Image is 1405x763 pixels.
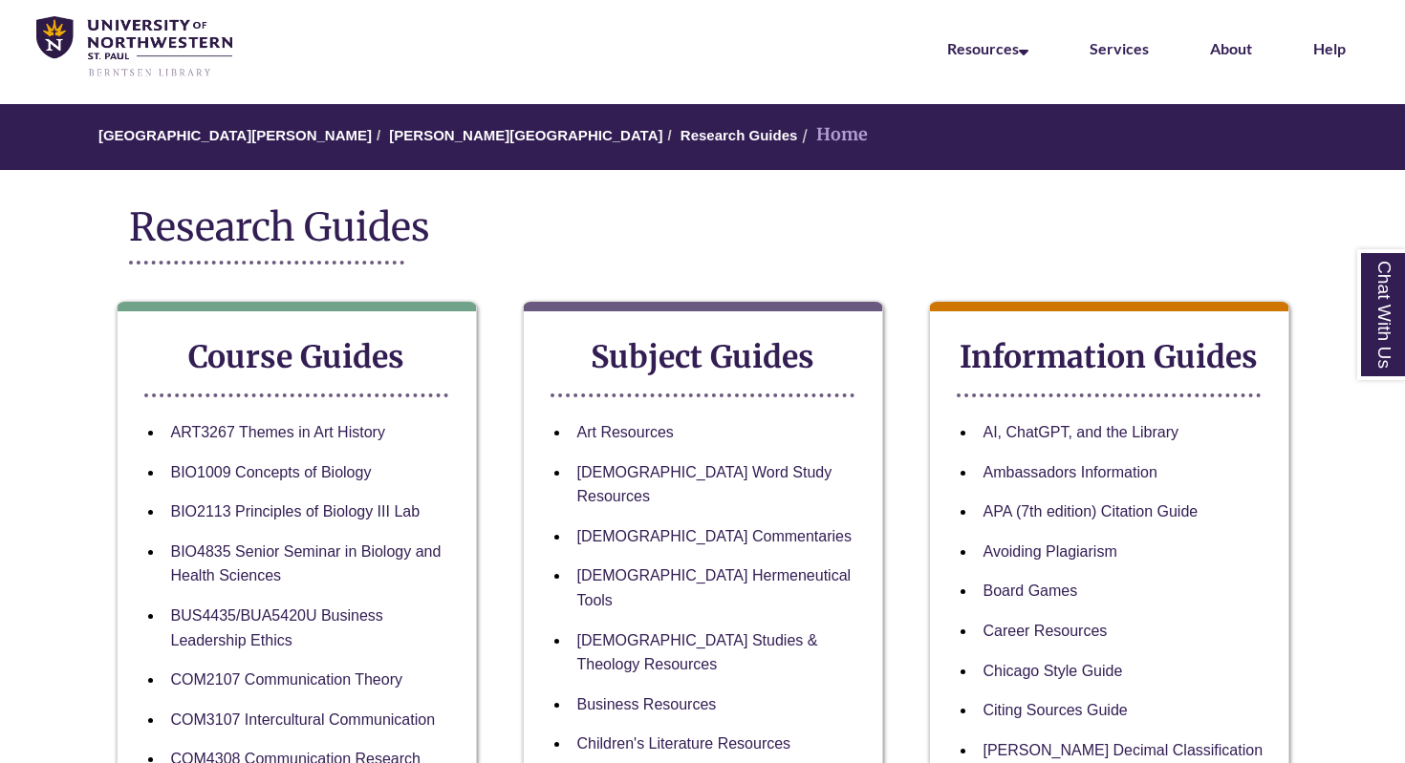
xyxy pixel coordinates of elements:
a: [DEMOGRAPHIC_DATA] Hermeneutical Tools [577,567,852,608]
a: Research Guides [681,127,798,143]
a: Citing Sources Guide [983,702,1128,718]
a: Services [1090,39,1149,57]
a: About [1210,39,1252,57]
li: Home [797,121,868,149]
a: BUS4435/BUA5420U Business Leadership Ethics [171,607,383,648]
a: Avoiding Plagiarism [983,543,1117,560]
a: BIO1009 Concepts of Biology [171,464,372,480]
a: Resources [947,39,1028,57]
a: [DEMOGRAPHIC_DATA] Studies & Theology Resources [577,632,818,673]
strong: Information Guides [960,338,1258,376]
a: Ambassadors Information [983,464,1157,480]
a: Children's Literature Resources [577,735,791,752]
a: [DEMOGRAPHIC_DATA] Commentaries [577,528,852,544]
a: Board Games [983,583,1078,599]
a: AI, ChatGPT, and the Library [983,424,1179,440]
a: [GEOGRAPHIC_DATA][PERSON_NAME] [98,127,372,143]
a: BIO2113 Principles of Biology III Lab [171,503,421,519]
strong: Course Guides [188,338,404,376]
a: Art Resources [577,424,674,440]
img: UNWSP Library Logo [36,16,232,78]
a: Chicago Style Guide [983,663,1123,679]
a: APA (7th edition) Citation Guide [983,503,1199,519]
a: Business Resources [577,696,717,712]
a: COM2107 Communication Theory [171,671,402,688]
strong: Subject Guides [591,338,814,376]
a: COM3107 Intercultural Communication [171,711,436,728]
a: ART3267 Themes in Art History [171,424,385,440]
a: [PERSON_NAME][GEOGRAPHIC_DATA] [389,127,662,143]
span: Research Guides [129,203,430,251]
a: Career Resources [983,623,1108,639]
a: Help [1313,39,1346,57]
a: BIO4835 Senior Seminar in Biology and Health Sciences [171,543,442,584]
a: [DEMOGRAPHIC_DATA] Word Study Resources [577,464,832,505]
